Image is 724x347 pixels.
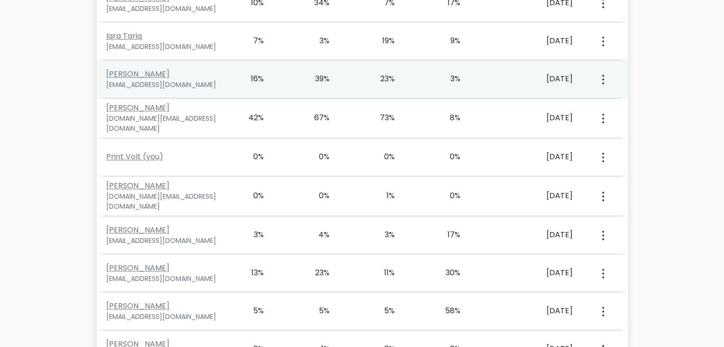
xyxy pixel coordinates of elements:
div: 3% [302,35,329,47]
div: 9% [433,35,460,47]
div: 3% [237,229,264,241]
div: 23% [302,267,329,279]
div: 11% [368,267,395,279]
div: [DOMAIN_NAME][EMAIL_ADDRESS][DOMAIN_NAME] [106,192,226,212]
div: 19% [368,35,395,47]
div: [DATE] [499,229,573,241]
div: 1% [368,190,395,202]
div: [EMAIL_ADDRESS][DOMAIN_NAME] [106,42,226,52]
div: 3% [433,73,460,85]
a: [PERSON_NAME] [106,102,169,113]
a: [PERSON_NAME] [106,180,169,191]
div: 67% [302,112,329,124]
a: [PERSON_NAME] [106,262,169,273]
div: 58% [433,305,460,317]
div: 0% [237,190,264,202]
div: [DATE] [499,73,573,85]
div: 7% [237,35,264,47]
a: Print Volt (you) [106,151,163,162]
div: [EMAIL_ADDRESS][DOMAIN_NAME] [106,80,226,90]
div: 5% [237,305,264,317]
div: [DATE] [499,267,573,279]
div: 5% [302,305,329,317]
div: 8% [433,112,460,124]
div: [DOMAIN_NAME][EMAIL_ADDRESS][DOMAIN_NAME] [106,114,226,134]
div: 16% [237,73,264,85]
div: [DATE] [499,112,573,124]
div: 0% [237,151,264,163]
div: [DATE] [499,190,573,202]
div: 39% [302,73,329,85]
div: [DATE] [499,35,573,47]
div: 13% [237,267,264,279]
div: 30% [433,267,460,279]
div: 23% [368,73,395,85]
div: 0% [302,151,329,163]
a: [PERSON_NAME] [106,68,169,79]
div: [DATE] [499,305,573,317]
div: 4% [302,229,329,241]
div: 0% [368,151,395,163]
div: 0% [433,190,460,202]
div: [EMAIL_ADDRESS][DOMAIN_NAME] [106,274,226,284]
div: 0% [433,151,460,163]
div: 3% [368,229,395,241]
div: 42% [237,112,264,124]
div: [EMAIL_ADDRESS][DOMAIN_NAME] [106,4,226,14]
div: 5% [368,305,395,317]
div: 0% [302,190,329,202]
div: 73% [368,112,395,124]
div: 17% [433,229,460,241]
a: [PERSON_NAME] [106,300,169,311]
div: [EMAIL_ADDRESS][DOMAIN_NAME] [106,236,226,246]
div: [EMAIL_ADDRESS][DOMAIN_NAME] [106,312,226,322]
a: Iqra Tariq [106,30,142,41]
div: [DATE] [499,151,573,163]
a: [PERSON_NAME] [106,224,169,235]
